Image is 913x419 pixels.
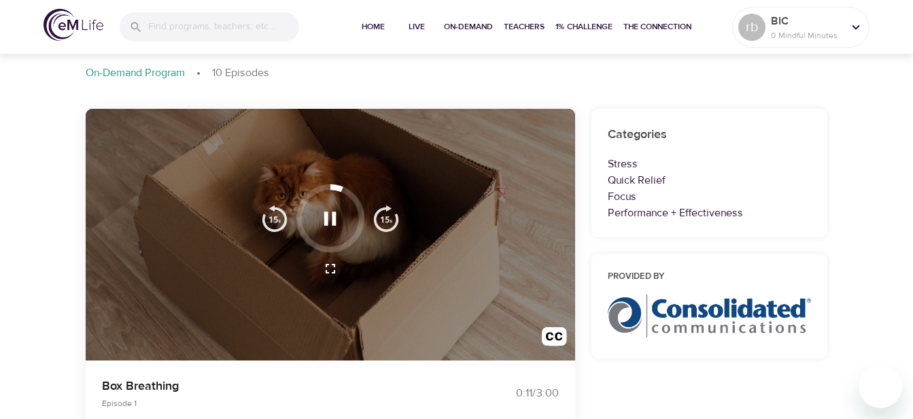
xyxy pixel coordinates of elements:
[44,9,103,41] img: logo
[542,327,567,352] img: open_caption.svg
[444,20,493,34] span: On-Demand
[261,205,288,232] img: 15s_prev.svg
[357,20,390,34] span: Home
[608,125,812,145] h6: Categories
[608,295,812,337] img: CCI%20logo_rgb_hr.jpg
[212,65,269,81] p: 10 Episodes
[102,397,441,409] p: Episode 1
[608,270,812,284] h6: Provided by
[623,20,691,34] span: The Connection
[534,319,575,361] button: Transcript/Closed Captions (c)
[608,156,812,172] p: Stress
[771,13,843,29] p: BIC
[86,65,828,82] nav: breadcrumb
[608,205,812,221] p: Performance + Effectiveness
[86,65,185,81] p: On-Demand Program
[555,20,613,34] span: 1% Challenge
[457,386,559,401] div: 0:11 / 3:00
[148,12,299,41] input: Find programs, teachers, etc...
[608,188,812,205] p: Focus
[504,20,545,34] span: Teachers
[608,172,812,188] p: Quick Relief
[771,29,843,41] p: 0 Mindful Minutes
[400,20,433,34] span: Live
[102,377,441,395] p: Box Breathing
[738,14,765,41] div: rb
[373,205,400,232] img: 15s_next.svg
[859,365,902,408] iframe: Button to launch messaging window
